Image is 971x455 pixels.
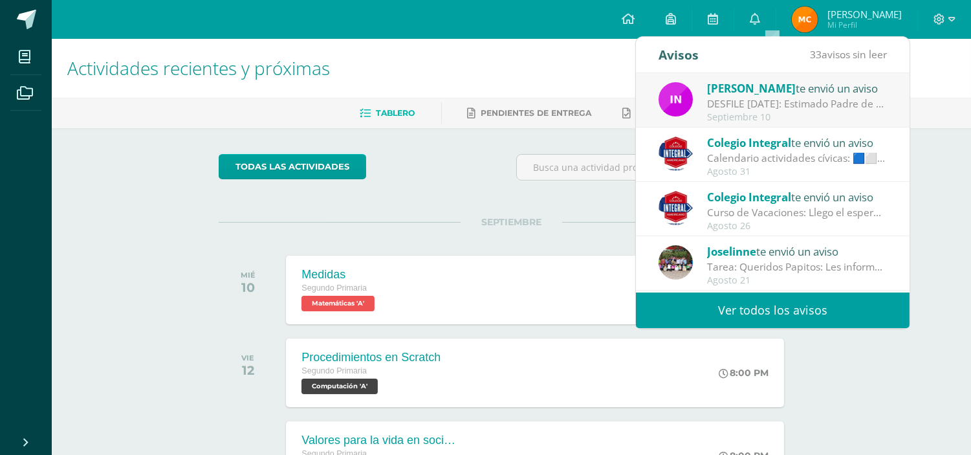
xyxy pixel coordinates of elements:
span: Colegio Integral [707,135,791,150]
span: Joselinne [707,244,756,259]
div: 8:00 PM [719,367,769,379]
span: Computación 'A' [301,379,378,394]
span: Actividades recientes y próximas [67,56,330,80]
img: 4d9a0cee03db0dd47245230b5ca8fd8e.png [659,245,693,280]
input: Busca una actividad próxima aquí... [517,155,803,180]
span: [PERSON_NAME] [827,8,902,21]
div: Agosto 31 [707,166,887,177]
a: Entregadas [623,103,694,124]
img: 49dcc5f07bc63dd4e845f3f2a9293567.png [659,82,693,117]
span: Colegio Integral [707,190,791,205]
a: Pendientes de entrega [468,103,592,124]
div: te envió un aviso [707,80,887,96]
div: Agosto 21 [707,275,887,286]
img: 3d8ecf278a7f74c562a74fe44b321cd5.png [659,137,693,171]
div: Tarea: Queridos Papitos: Les informo que hoy se me olvido entregarles los cuadernillos de las tar... [707,260,887,274]
div: Curso de Vacaciones: Llego el esperado curso de vacaciones 2025, con muchas dínamicas y juegos di... [707,205,887,220]
div: 12 [241,362,254,378]
span: Matemáticas 'A' [301,296,375,311]
span: 33 [810,47,822,61]
div: 10 [241,280,256,295]
div: DESFILE 14 SEPTIEMBRE: Estimado Padre de Familia, Adjuntamos información importante del domingo 1... [707,96,887,111]
span: Segundo Primaria [301,283,367,293]
span: avisos sin leer [810,47,887,61]
div: Septiembre 10 [707,112,887,123]
span: SEPTIEMBRE [461,216,562,228]
div: Valores para la vida en sociedad. [301,434,457,447]
div: te envió un aviso [707,243,887,260]
span: Pendientes de entrega [481,108,592,118]
div: Medidas [301,268,378,282]
span: Tablero [376,108,415,118]
a: Ver todos los avisos [636,293,910,328]
img: e5c43258a25ef46c24e134fced544ac2.png [792,6,818,32]
a: Tablero [360,103,415,124]
span: [PERSON_NAME] [707,81,796,96]
div: Agosto 26 [707,221,887,232]
img: 3d8ecf278a7f74c562a74fe44b321cd5.png [659,191,693,225]
span: Mi Perfil [827,19,902,30]
div: MIÉ [241,271,256,280]
div: VIE [241,353,254,362]
div: Calendario actividades cívicas: 🟦⬜️🟦Iniciamos con emoción nuestra primera semana de actividades c... [707,151,887,166]
div: Avisos [659,37,699,72]
div: te envió un aviso [707,134,887,151]
a: todas las Actividades [219,154,366,179]
div: te envió un aviso [707,188,887,205]
div: Procedimientos en Scratch [301,351,441,364]
span: Segundo Primaria [301,366,367,375]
